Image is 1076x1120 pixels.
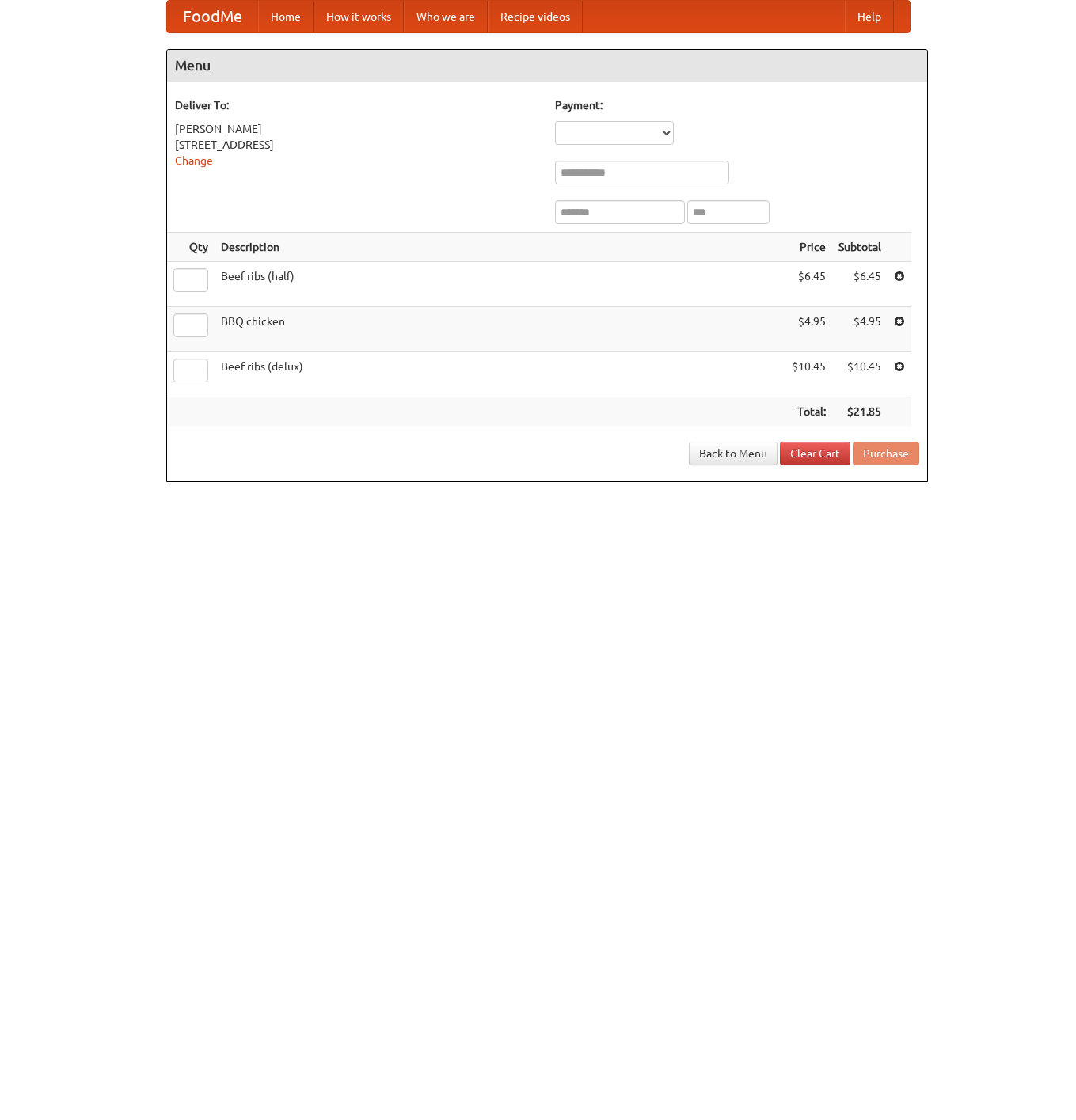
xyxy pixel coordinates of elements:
[832,307,888,352] td: $4.95
[785,397,832,427] th: Total:
[780,442,850,465] a: Clear Cart
[167,50,927,82] h4: Menu
[215,233,785,262] th: Description
[832,262,888,307] td: $6.45
[853,442,919,465] button: Purchase
[404,1,488,32] a: Who we are
[167,1,258,32] a: FoodMe
[785,262,832,307] td: $6.45
[175,97,539,113] h5: Deliver To:
[314,1,404,32] a: How it works
[488,1,583,32] a: Recipe videos
[689,442,778,465] a: Back to Menu
[785,233,832,262] th: Price
[832,352,888,397] td: $10.45
[785,352,832,397] td: $10.45
[785,307,832,352] td: $4.95
[175,137,539,153] div: [STREET_ADDRESS]
[215,352,785,397] td: Beef ribs (delux)
[215,262,785,307] td: Beef ribs (half)
[258,1,314,32] a: Home
[175,121,539,137] div: [PERSON_NAME]
[845,1,894,32] a: Help
[175,154,213,167] a: Change
[832,233,888,262] th: Subtotal
[555,97,919,113] h5: Payment:
[832,397,888,427] th: $21.85
[215,307,785,352] td: BBQ chicken
[167,233,215,262] th: Qty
